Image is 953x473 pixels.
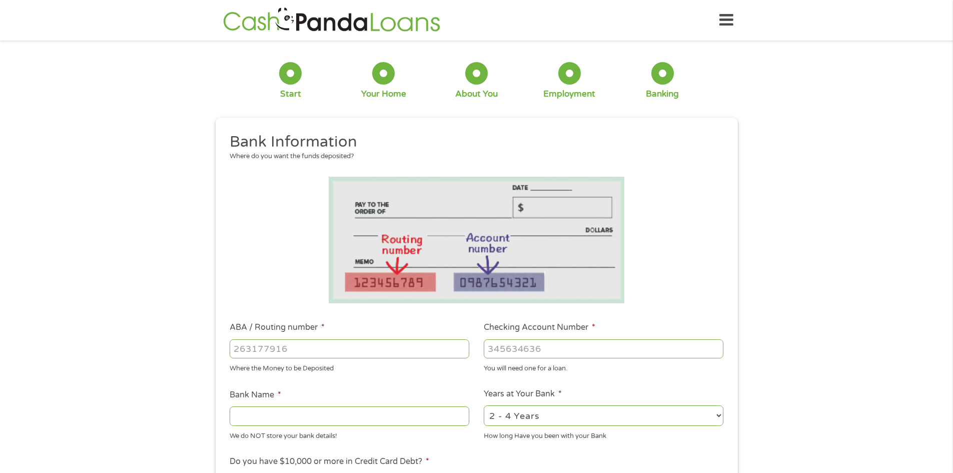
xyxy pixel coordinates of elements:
[484,339,723,358] input: 345634636
[230,390,281,400] label: Bank Name
[329,177,625,303] img: Routing number location
[484,322,595,333] label: Checking Account Number
[646,89,679,100] div: Banking
[361,89,406,100] div: Your Home
[230,132,716,152] h2: Bank Information
[230,339,469,358] input: 263177916
[230,427,469,441] div: We do NOT store your bank details!
[484,389,562,399] label: Years at Your Bank
[230,152,716,162] div: Where do you want the funds deposited?
[280,89,301,100] div: Start
[484,427,723,441] div: How long Have you been with your Bank
[230,360,469,374] div: Where the Money to be Deposited
[543,89,595,100] div: Employment
[484,360,723,374] div: You will need one for a loan.
[455,89,498,100] div: About You
[230,456,429,467] label: Do you have $10,000 or more in Credit Card Debt?
[230,322,325,333] label: ABA / Routing number
[220,6,443,35] img: GetLoanNow Logo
